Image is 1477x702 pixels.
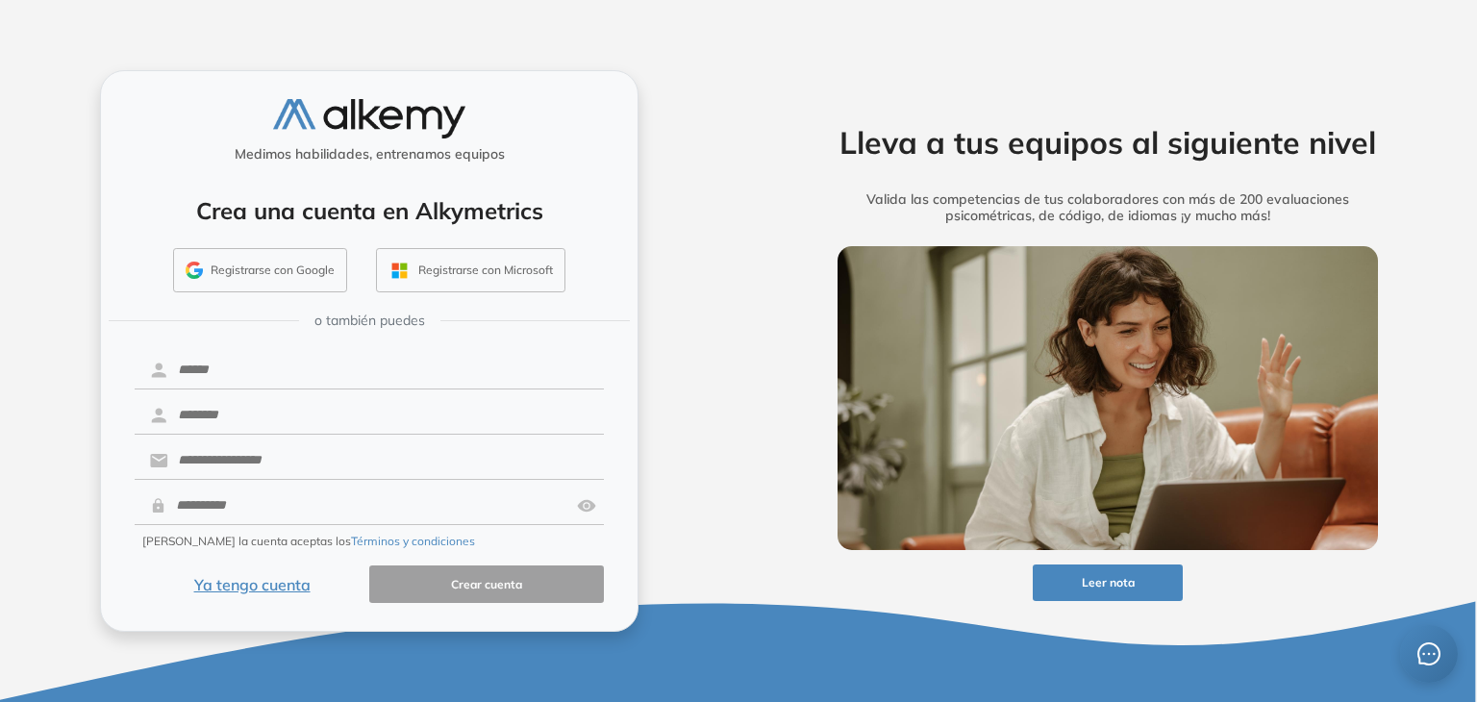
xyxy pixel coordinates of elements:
img: logo-alkemy [273,99,465,138]
button: Leer nota [1033,564,1183,602]
img: OUTLOOK_ICON [388,260,411,282]
span: o también puedes [314,311,425,331]
img: GMAIL_ICON [186,262,203,279]
h5: Valida las competencias de tus colaboradores con más de 200 evaluaciones psicométricas, de código... [808,191,1408,224]
button: Registrarse con Google [173,248,347,292]
button: Ya tengo cuenta [135,565,369,603]
h4: Crea una cuenta en Alkymetrics [126,197,613,225]
h5: Medimos habilidades, entrenamos equipos [109,146,630,163]
button: Crear cuenta [369,565,604,603]
img: asd [577,488,596,524]
button: Términos y condiciones [351,533,475,550]
span: [PERSON_NAME] la cuenta aceptas los [142,533,475,550]
img: img-more-info [838,246,1378,550]
h2: Lleva a tus equipos al siguiente nivel [808,124,1408,161]
span: message [1417,642,1440,665]
button: Registrarse con Microsoft [376,248,565,292]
